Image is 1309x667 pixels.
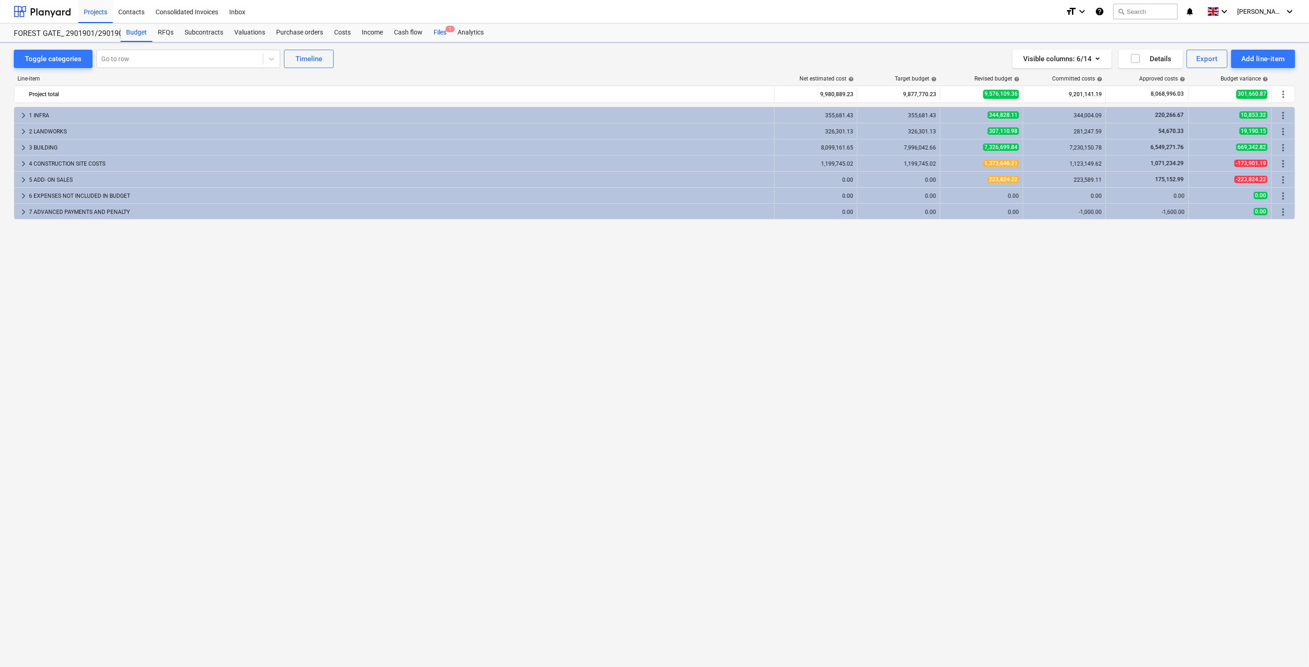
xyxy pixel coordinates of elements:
[18,158,29,169] span: keyboard_arrow_right
[1185,6,1194,17] i: notifications
[152,23,179,42] a: RFQs
[388,23,428,42] div: Cash flow
[18,174,29,185] span: keyboard_arrow_right
[983,144,1019,151] span: 7,326,699.84
[929,76,937,82] span: help
[329,23,356,42] a: Costs
[1150,144,1185,150] span: 6,549,271.76
[1254,208,1268,215] span: 0.00
[861,87,936,102] div: 9,877,770.23
[1066,6,1077,17] i: format_size
[1278,190,1289,201] span: More actions
[1012,76,1019,82] span: help
[778,87,853,102] div: 9,980,889.23
[18,110,29,121] span: keyboard_arrow_right
[121,23,152,42] a: Budget
[1158,128,1185,134] span: 54,670.33
[1278,126,1289,137] span: More actions
[452,23,489,42] a: Analytics
[1278,174,1289,185] span: More actions
[974,75,1019,82] div: Revised budget
[1239,111,1268,119] span: 10,853.32
[29,140,770,155] div: 3 BUILDING
[895,75,937,82] div: Target budget
[356,23,388,42] a: Income
[988,176,1019,183] span: 223,824.22
[229,23,271,42] a: Valuations
[1263,623,1309,667] div: Chat Widget
[1197,53,1218,65] div: Export
[944,193,1019,199] div: 0.00
[18,126,29,137] span: keyboard_arrow_right
[1278,142,1289,153] span: More actions
[428,23,452,42] div: Files
[29,108,770,123] div: 1 INFRA
[778,193,853,199] div: 0.00
[1027,128,1102,135] div: 281,247.59
[1234,176,1268,183] span: -223,824.22
[29,205,770,219] div: 7 ADVANCED PAYMENTS AND PENALTY
[1013,50,1112,68] button: Visible columns:6/14
[1254,192,1268,199] span: 0.00
[14,50,93,68] button: Toggle categories
[778,209,853,215] div: 0.00
[428,23,452,42] a: Files1
[1077,6,1088,17] i: keyboard_arrow_down
[983,90,1019,98] span: 9,576,109.36
[18,142,29,153] span: keyboard_arrow_right
[1130,53,1172,65] div: Details
[1024,53,1100,65] div: Visible columns : 6/14
[1027,161,1102,167] div: 1,123,149.62
[29,124,770,139] div: 2 LANDWORKS
[1221,75,1268,82] div: Budget variance
[1150,160,1185,167] span: 1,071,234.29
[29,189,770,203] div: 6 EXPENSES NOT INCLUDED IN BUDGET
[1219,6,1230,17] i: keyboard_arrow_down
[1278,207,1289,218] span: More actions
[1234,160,1268,167] span: -173,901.19
[1278,89,1289,100] span: More actions
[1118,8,1125,15] span: search
[179,23,229,42] a: Subcontracts
[1278,110,1289,121] span: More actions
[846,76,854,82] span: help
[1231,50,1295,68] button: Add line-item
[1110,209,1185,215] div: -1,600.00
[799,75,854,82] div: Net estimated cost
[1278,158,1289,169] span: More actions
[1027,193,1102,199] div: 0.00
[29,172,770,187] div: 5 ADD- ON SALES
[25,53,81,65] div: Toggle categories
[1095,76,1102,82] span: help
[295,53,322,65] div: Timeline
[861,209,936,215] div: 0.00
[1027,177,1102,183] div: 223,589.11
[1154,112,1185,118] span: 220,266.67
[1027,209,1102,215] div: -1,000.00
[29,156,770,171] div: 4 CONSTRUCTION SITE COSTS
[1150,90,1185,98] span: 8,068,996.03
[1236,144,1268,151] span: 669,342.82
[14,29,110,39] div: FOREST GATE_ 2901901/2901902/2901903
[988,127,1019,135] span: 307,110.98
[1236,90,1268,98] span: 301,660.87
[29,87,770,102] div: Project total
[778,112,853,119] div: 355,681.43
[983,160,1019,167] span: 1,373,646.21
[1139,75,1185,82] div: Approved costs
[1237,8,1283,15] span: [PERSON_NAME]
[778,128,853,135] div: 326,301.13
[1095,6,1104,17] i: Knowledge base
[1027,87,1102,102] div: 9,201,141.19
[1052,75,1102,82] div: Committed costs
[271,23,329,42] a: Purchase orders
[861,161,936,167] div: 1,199,745.02
[14,75,775,82] div: Line-item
